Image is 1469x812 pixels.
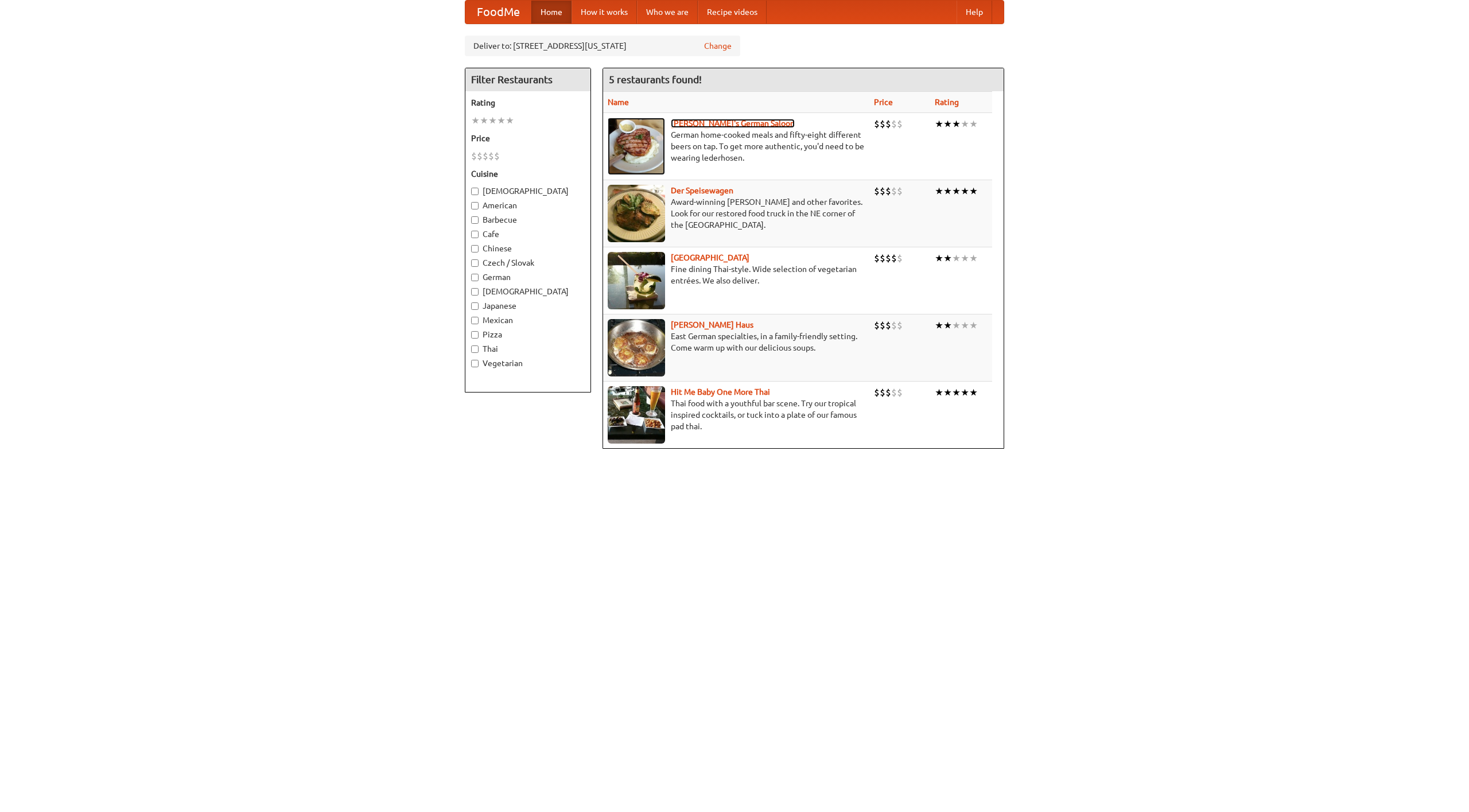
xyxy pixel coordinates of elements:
li: ★ [969,185,978,197]
a: How it works [572,1,637,24]
li: ★ [943,118,952,130]
a: [PERSON_NAME]'s German Saloon [671,119,795,128]
p: Thai food with a youthful bar scene. Try our tropical inspired cocktails, or tuck into a plate of... [608,398,865,432]
li: ★ [969,252,978,265]
li: $ [885,252,891,265]
input: Barbecue [471,216,479,224]
input: American [471,202,479,209]
li: $ [891,319,897,332]
li: $ [885,185,891,197]
li: ★ [943,386,952,399]
input: Czech / Slovak [471,259,479,267]
li: $ [471,150,477,162]
h5: Cuisine [471,168,585,180]
li: $ [885,319,891,332]
a: Hit Me Baby One More Thai [671,387,770,397]
a: Der Speisewagen [671,186,733,195]
li: ★ [943,319,952,332]
li: $ [880,185,885,197]
li: $ [880,118,885,130]
li: ★ [961,386,969,399]
label: Barbecue [471,214,585,226]
li: $ [897,185,903,197]
a: FoodMe [465,1,531,24]
li: $ [488,150,494,162]
li: ★ [935,252,943,265]
b: [PERSON_NAME] Haus [671,320,753,329]
li: ★ [943,252,952,265]
img: esthers.jpg [608,118,665,175]
ng-pluralize: 5 restaurants found! [609,74,702,85]
img: kohlhaus.jpg [608,319,665,376]
label: [DEMOGRAPHIC_DATA] [471,185,585,197]
label: [DEMOGRAPHIC_DATA] [471,286,585,297]
a: [GEOGRAPHIC_DATA] [671,253,749,262]
input: Pizza [471,331,479,339]
label: Vegetarian [471,358,585,369]
li: ★ [506,114,514,127]
input: Chinese [471,245,479,252]
div: Deliver to: [STREET_ADDRESS][US_STATE] [465,36,740,56]
li: $ [874,118,880,130]
li: ★ [935,185,943,197]
label: Cafe [471,228,585,240]
label: Chinese [471,243,585,254]
li: $ [897,319,903,332]
p: East German specialties, in a family-friendly setting. Come warm up with our delicious soups. [608,331,865,353]
li: $ [897,252,903,265]
input: Cafe [471,231,479,238]
li: ★ [952,185,961,197]
li: $ [880,252,885,265]
li: ★ [952,252,961,265]
li: $ [897,118,903,130]
li: $ [891,252,897,265]
li: ★ [961,185,969,197]
li: $ [897,386,903,399]
label: American [471,200,585,211]
a: Rating [935,98,959,107]
label: Japanese [471,300,585,312]
a: Recipe videos [698,1,767,24]
label: Pizza [471,329,585,340]
li: ★ [969,319,978,332]
label: Czech / Slovak [471,257,585,269]
input: [DEMOGRAPHIC_DATA] [471,188,479,195]
li: $ [885,118,891,130]
li: $ [880,319,885,332]
a: Help [957,1,992,24]
li: ★ [488,114,497,127]
li: ★ [961,252,969,265]
a: Change [704,40,732,52]
input: [DEMOGRAPHIC_DATA] [471,288,479,296]
li: ★ [497,114,506,127]
a: Who we are [637,1,698,24]
input: Japanese [471,302,479,310]
a: Price [874,98,893,107]
a: Home [531,1,572,24]
li: ★ [969,118,978,130]
li: $ [494,150,500,162]
li: ★ [471,114,480,127]
input: Vegetarian [471,360,479,367]
li: ★ [952,319,961,332]
img: satay.jpg [608,252,665,309]
li: ★ [935,319,943,332]
img: speisewagen.jpg [608,185,665,242]
p: German home-cooked meals and fifty-eight different beers on tap. To get more authentic, you'd nee... [608,129,865,164]
p: Award-winning [PERSON_NAME] and other favorites. Look for our restored food truck in the NE corne... [608,196,865,231]
li: ★ [935,118,943,130]
h4: Filter Restaurants [465,68,590,91]
input: German [471,274,479,281]
li: ★ [943,185,952,197]
h5: Price [471,133,585,144]
li: $ [885,386,891,399]
li: ★ [952,118,961,130]
a: Name [608,98,629,107]
li: $ [891,118,897,130]
li: $ [874,185,880,197]
li: $ [874,319,880,332]
h5: Rating [471,97,585,108]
